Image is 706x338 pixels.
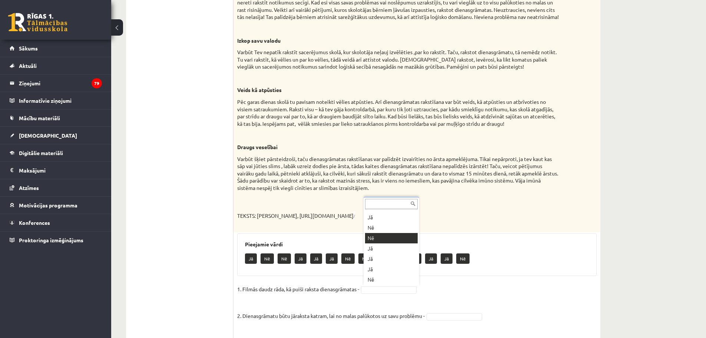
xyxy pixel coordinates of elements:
div: Jā [365,212,418,223]
div: Jā [365,254,418,264]
div: Jā [365,243,418,254]
div: Nē [365,275,418,285]
div: Nē [365,233,418,243]
div: Nē [365,223,418,233]
div: Jā [365,264,418,275]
